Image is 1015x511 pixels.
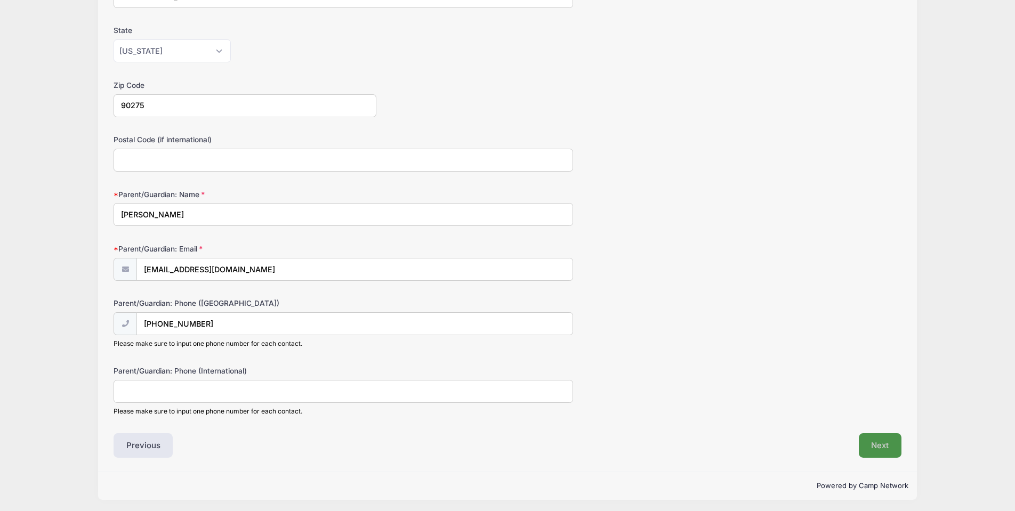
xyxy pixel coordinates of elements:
input: email@email.com [136,258,573,281]
button: Previous [114,433,173,458]
label: Parent/Guardian: Name [114,189,376,200]
div: Please make sure to input one phone number for each contact. [114,339,573,348]
label: State [114,25,376,36]
input: xxxxx [114,94,376,117]
label: Postal Code (if international) [114,134,376,145]
label: Parent/Guardian: Phone (International) [114,366,376,376]
button: Next [859,433,902,458]
label: Zip Code [114,80,376,91]
label: Parent/Guardian: Phone ([GEOGRAPHIC_DATA]) [114,298,376,309]
p: Powered by Camp Network [107,481,908,491]
input: (xxx) xxx-xxxx [136,312,573,335]
div: Please make sure to input one phone number for each contact. [114,407,573,416]
label: Parent/Guardian: Email [114,244,376,254]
